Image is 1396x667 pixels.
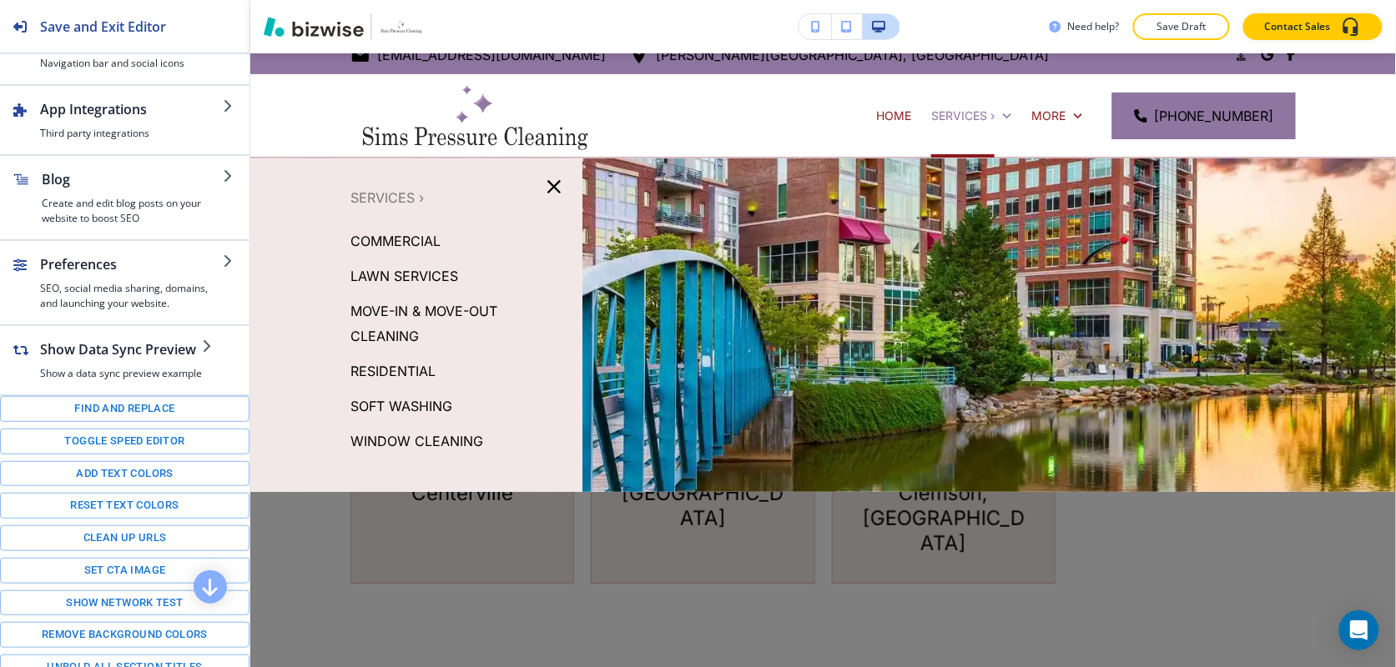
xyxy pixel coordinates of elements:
[350,359,436,384] p: RESIDENTIAL
[1243,13,1383,40] button: Contact Sales
[40,366,202,381] h4: Show a data sync preview example
[350,263,458,288] p: LAWN SERVICES
[42,169,223,189] h2: Blog
[40,339,202,359] h2: Show Data Sync Preview
[40,56,223,71] h4: Navigation bar and social icons
[350,394,452,419] p: SOFT WASHING
[350,298,569,349] p: MOVE-IN & MOVE-OUT CLEANING
[40,99,223,119] h2: App Integrations
[40,281,223,311] h4: SEO, social media sharing, domains, and launching your website.
[250,185,582,210] p: SERVICES ›
[1265,19,1331,34] p: Contact Sales
[1068,19,1120,34] h3: Need help?
[1133,13,1230,40] button: Save Draft
[42,196,223,226] h4: Create and edit blog posts on your website to boost SEO
[656,43,1049,68] p: [PERSON_NAME][GEOGRAPHIC_DATA], [GEOGRAPHIC_DATA]
[1031,108,1066,124] p: More
[1154,106,1274,126] span: [PHONE_NUMBER]
[40,17,166,37] h2: Save and Exit Editor
[377,43,606,68] p: [EMAIL_ADDRESS][DOMAIN_NAME]
[40,254,223,274] h2: Preferences
[379,20,424,33] img: Your Logo
[350,228,441,253] p: COMMERCIAL
[264,17,364,37] img: Bizwise Logo
[876,108,911,124] p: HOME
[350,429,483,454] p: WINDOW CLEANING
[1155,19,1208,34] p: Save Draft
[350,80,599,150] img: Sims Pressure Cleaning
[931,108,995,124] p: SERVICES ›
[40,126,223,141] h4: Third party integrations
[1339,610,1379,650] div: Open Intercom Messenger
